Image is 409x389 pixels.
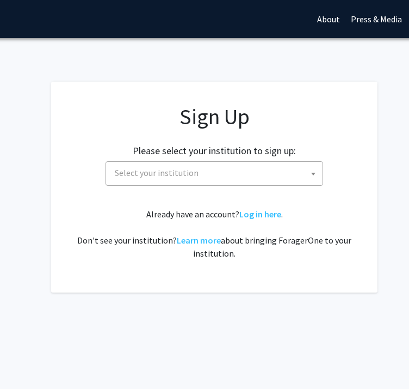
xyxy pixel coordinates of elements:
h2: Please select your institution to sign up: [133,145,296,157]
a: Learn more about bringing ForagerOne to your institution [177,235,221,246]
h1: Sign Up [73,104,356,130]
span: Select your institution [106,161,323,186]
span: Select your institution [110,162,323,184]
div: Already have an account? . Don't see your institution? about bringing ForagerOne to your institut... [73,208,356,260]
span: Select your institution [115,167,199,178]
iframe: Chat [8,340,46,381]
a: Log in here [239,209,281,220]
